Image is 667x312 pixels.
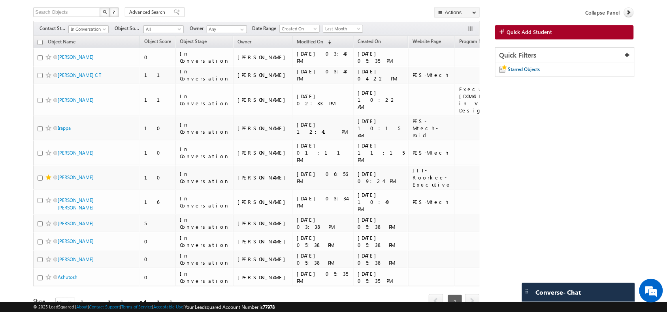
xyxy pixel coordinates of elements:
[279,25,320,33] a: Created On
[358,118,405,139] div: [DATE] 10:15 AM
[297,234,350,248] div: [DATE] 05:38 PM
[180,121,230,135] div: In Conversation
[68,300,75,304] span: select
[465,295,480,308] a: next
[297,170,350,185] div: [DATE] 06:56 PM
[144,71,172,78] div: 11
[180,234,230,248] div: In Conversation
[13,41,33,52] img: d_60004797649_company_0_60004797649
[180,252,230,266] div: In Conversation
[113,9,116,15] span: ?
[144,96,172,103] div: 11
[448,295,462,308] span: 1
[358,142,405,163] div: [DATE] 11:15 PM
[297,50,350,64] div: [DATE] 03:48 PM
[58,256,94,262] a: [PERSON_NAME]
[465,294,480,308] span: next
[58,72,101,78] a: [PERSON_NAME] C T
[237,149,289,156] div: [PERSON_NAME]
[323,25,363,33] a: Last Month
[58,220,94,226] a: [PERSON_NAME]
[237,96,289,103] div: [PERSON_NAME]
[358,170,405,185] div: [DATE] 09:24 PM
[358,38,381,44] span: Created On
[434,7,480,17] button: Actions
[144,38,171,44] span: Object Score
[297,195,350,209] div: [DATE] 03:34 PM
[413,167,451,188] div: IIT-Roorkee-Executive
[58,174,94,180] a: [PERSON_NAME]
[429,295,443,308] a: prev
[237,198,289,206] div: [PERSON_NAME]
[109,7,119,17] button: ?
[297,39,324,45] span: Modified On
[58,197,94,211] a: [PERSON_NAME] [PERSON_NAME]
[297,93,350,107] div: [DATE] 02:33 PM
[40,25,68,32] span: Contact Stage
[358,270,405,284] div: [DATE] 05:35 PM
[358,252,405,266] div: [DATE] 05:38 PM
[413,38,441,44] span: Website Page
[358,68,405,82] div: [DATE] 04:22 PM
[180,38,207,44] span: Object Stage
[144,26,181,33] span: All
[58,97,94,103] a: [PERSON_NAME]
[185,304,275,310] span: Your Leadsquared Account Number is
[180,170,230,185] div: In Conversation
[409,37,445,47] a: Website Page
[207,25,247,33] input: Type to Search
[58,238,94,244] a: [PERSON_NAME]
[237,238,289,245] div: [PERSON_NAME]
[536,289,581,296] span: Converse - Chat
[140,37,175,47] a: Object Score
[413,71,451,78] div: PES-Mtech
[237,274,289,281] div: [PERSON_NAME]
[121,304,152,309] a: Terms of Service
[144,125,172,132] div: 10
[176,37,211,47] a: Object Stage
[180,68,230,82] div: In Conversation
[144,256,172,263] div: 0
[180,93,230,107] div: In Conversation
[252,25,279,32] span: Date Range
[297,142,350,163] div: [DATE] 01:11 PM
[180,270,230,284] div: In Conversation
[508,66,540,72] span: Starred Objects
[107,243,143,254] em: Start Chat
[429,294,443,308] span: prev
[38,40,43,45] input: Check all records
[455,37,495,47] a: Program Name
[297,68,350,82] div: [DATE] 03:48 PM
[143,25,184,33] a: All
[237,125,289,132] div: [PERSON_NAME]
[89,304,120,309] a: Contact Support
[144,174,172,181] div: 10
[237,54,289,61] div: [PERSON_NAME]
[33,298,49,305] div: Show
[358,50,405,64] div: [DATE] 05:35 PM
[495,25,634,39] a: Quick Add Student
[237,39,251,45] span: Owner
[507,28,552,35] span: Quick Add Student
[144,274,172,281] div: 0
[129,9,168,16] span: Advanced Search
[58,150,94,156] a: [PERSON_NAME]
[413,149,451,156] div: PES-Mtech
[297,216,350,230] div: [DATE] 03:38 PM
[58,274,77,280] a: Ashutosh
[33,303,275,311] span: © 2025 LeadSquared | | | | |
[237,220,289,227] div: [PERSON_NAME]
[180,50,230,64] div: In Conversation
[144,198,172,206] div: 16
[58,54,94,60] a: [PERSON_NAME]
[144,54,172,61] div: 0
[413,118,451,139] div: PES-Mtech-Paid
[10,73,144,236] textarea: Type your message and hit 'Enter'
[76,304,88,309] a: About
[237,174,289,181] div: [PERSON_NAME]
[236,26,246,34] a: Show All Items
[190,25,207,32] span: Owner
[130,4,149,23] div: Minimize live chat window
[68,25,109,33] a: In Conversation
[325,39,331,45] span: (sorted descending)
